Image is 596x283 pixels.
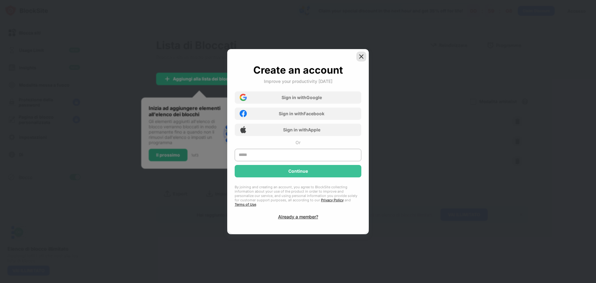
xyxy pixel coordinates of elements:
div: Continue [288,169,308,174]
div: Sign in with Google [282,95,322,100]
div: Improve your productivity [DATE] [264,79,332,84]
div: Already a member? [278,214,318,219]
div: Sign in with Facebook [279,111,324,116]
img: facebook-icon.png [240,110,247,117]
a: Terms of Use [235,202,256,207]
a: Privacy Policy [321,198,344,202]
img: apple-icon.png [240,126,247,133]
div: Sign in with Apple [283,127,320,132]
div: By joining and creating an account, you agree to BlockSite collecting information about your use ... [235,185,361,207]
img: google-icon.png [240,94,247,101]
div: Or [296,140,300,145]
div: Create an account [253,64,343,76]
